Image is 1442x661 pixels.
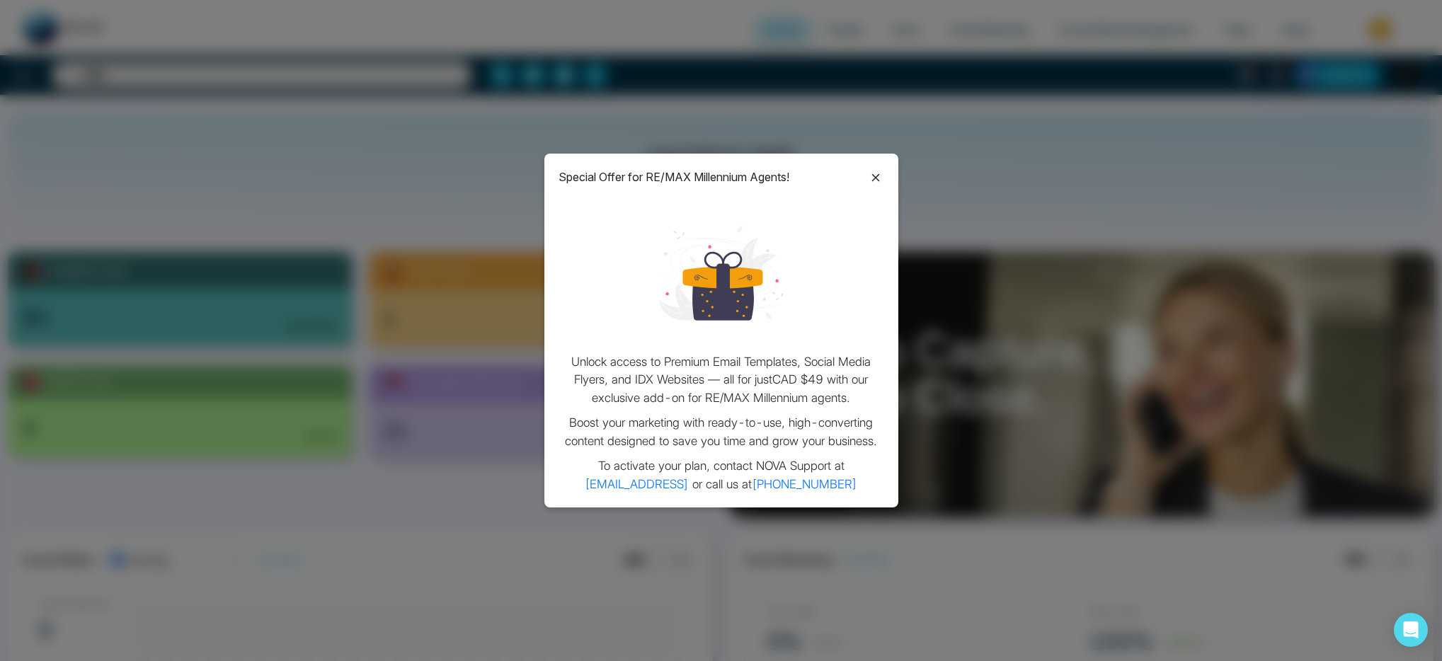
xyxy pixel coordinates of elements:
p: Special Offer for RE/MAX Millennium Agents! [559,168,789,185]
p: To activate your plan, contact NOVA Support at or call us at [559,457,884,493]
div: Open Intercom Messenger [1394,613,1428,647]
p: Boost your marketing with ready-to-use, high-converting content designed to save you time and gro... [559,414,884,450]
a: [EMAIL_ADDRESS] [585,477,689,491]
img: loading [659,211,783,335]
p: Unlock access to Premium Email Templates, Social Media Flyers, and IDX Websites — all for just CA... [559,353,884,408]
a: [PHONE_NUMBER] [752,477,857,491]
